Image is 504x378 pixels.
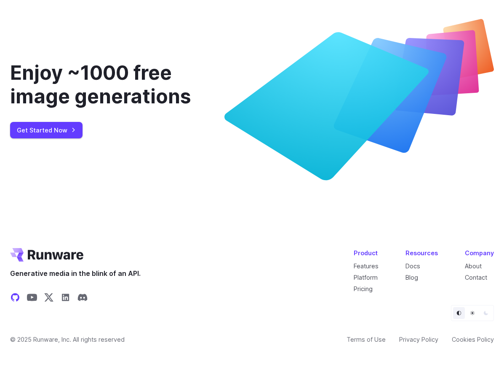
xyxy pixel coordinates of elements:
[10,335,125,344] span: © 2025 Runware, Inc. All rights reserved
[44,292,54,305] a: Share on X
[354,285,373,292] a: Pricing
[10,248,83,262] a: Go to /
[347,335,386,344] a: Terms of Use
[480,307,492,319] button: Dark
[61,292,71,305] a: Share on LinkedIn
[453,307,465,319] button: Default
[451,305,494,321] ul: Theme selector
[465,248,494,258] div: Company
[354,274,378,281] a: Platform
[10,292,20,305] a: Share on GitHub
[452,335,494,344] a: Cookies Policy
[399,335,438,344] a: Privacy Policy
[354,262,379,270] a: Features
[10,61,224,108] div: Enjoy ~1000 free image generations
[465,262,482,270] a: About
[77,292,88,305] a: Share on Discord
[10,268,141,279] span: Generative media in the blink of an API.
[354,248,379,258] div: Product
[405,248,438,258] div: Resources
[405,274,418,281] a: Blog
[10,122,83,138] a: Get Started Now
[405,262,420,270] a: Docs
[467,307,478,319] button: Light
[27,292,37,305] a: Share on YouTube
[465,274,487,281] a: Contact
